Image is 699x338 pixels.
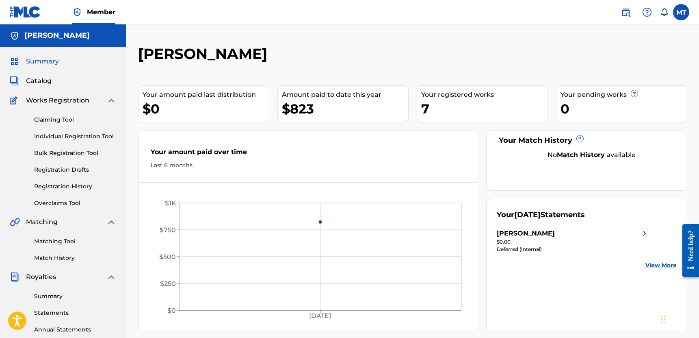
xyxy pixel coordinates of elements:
div: $0 [143,100,269,118]
span: ? [631,90,638,97]
a: SummarySummary [10,57,59,66]
div: 7 [421,100,548,118]
img: expand [106,272,116,282]
a: Public Search [618,4,634,20]
a: Registration History [34,182,116,191]
img: Matching [10,217,20,227]
a: Statements [34,309,116,317]
div: Help [639,4,655,20]
div: Drag [661,307,666,331]
span: Works Registration [26,96,89,105]
a: CatalogCatalog [10,76,52,86]
span: Summary [26,57,59,66]
a: View More [645,261,677,270]
img: help [642,7,652,17]
tspan: $750 [159,226,175,234]
a: Annual Statements [34,325,116,334]
div: Last 6 months [151,161,466,170]
strong: Match History [557,151,605,159]
tspan: $0 [167,307,175,314]
div: Your amount paid last distribution [143,90,269,100]
img: right chevron icon [640,229,649,238]
img: Royalties [10,272,19,282]
img: Works Registration [10,96,20,105]
iframe: Resource Center [676,218,699,283]
a: Registration Drafts [34,166,116,174]
span: [DATE] [514,210,541,219]
a: [PERSON_NAME]right chevron icon$0.00Deferred (Internal) [497,229,649,253]
a: Bulk Registration Tool [34,149,116,157]
span: Matching [26,217,58,227]
img: expand [106,96,116,105]
a: Individual Registration Tool [34,132,116,141]
div: Amount paid to date this year [282,90,408,100]
tspan: $500 [159,253,175,261]
img: expand [106,217,116,227]
a: Claiming Tool [34,116,116,124]
div: User Menu [673,4,689,20]
tspan: [DATE] [309,312,331,320]
div: No available [507,150,677,160]
tspan: $250 [160,280,175,288]
h5: Matthew Testerman [24,31,90,40]
img: search [621,7,631,17]
span: Member [87,7,115,17]
div: Your Statements [497,209,585,220]
a: Match History [34,254,116,262]
a: Matching Tool [34,237,116,246]
img: MLC Logo [10,6,41,18]
a: Overclaims Tool [34,199,116,207]
div: Your registered works [421,90,548,100]
img: Accounts [10,31,19,41]
span: Royalties [26,272,56,282]
span: ? [577,135,583,142]
h2: [PERSON_NAME] [138,45,271,63]
div: Your amount paid over time [151,147,466,161]
img: Top Rightsholder [72,7,82,17]
div: 0 [560,100,687,118]
div: Deferred (Internal) [497,246,649,253]
div: $0.00 [497,238,649,246]
div: Notifications [660,8,668,16]
div: Your pending works [560,90,687,100]
div: $823 [282,100,408,118]
a: Summary [34,292,116,301]
div: Your Match History [497,135,677,146]
span: Catalog [26,76,52,86]
div: [PERSON_NAME] [497,229,555,238]
img: Summary [10,57,19,66]
iframe: Chat Widget [658,299,699,338]
tspan: $1K [164,199,176,207]
img: Catalog [10,76,19,86]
